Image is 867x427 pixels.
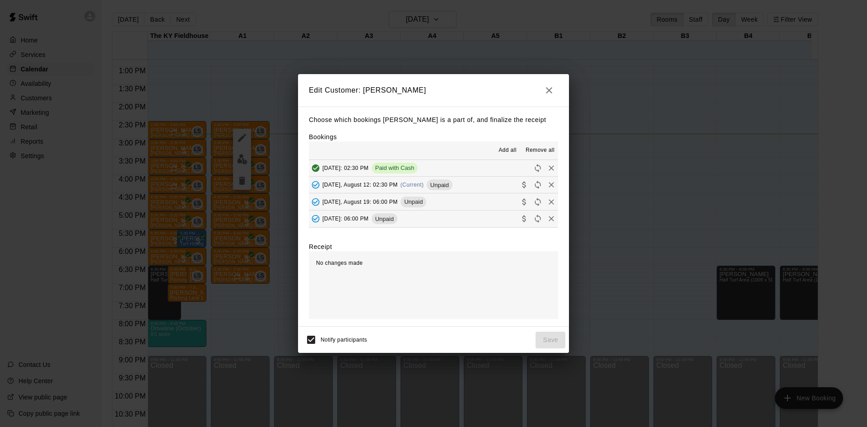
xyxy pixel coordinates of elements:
span: Add all [499,146,517,155]
button: Added - Collect Payment [309,212,322,225]
span: [DATE], August 12: 02:30 PM [322,182,398,188]
span: No changes made [316,260,363,266]
p: Choose which bookings [PERSON_NAME] is a part of, and finalize the receipt [309,114,558,126]
button: Added & Paid[DATE]: 02:30 PMPaid with CashRescheduleRemove [309,160,558,176]
span: Collect payment [517,181,531,188]
span: Collect payment [517,215,531,222]
button: Remove all [522,143,558,158]
span: Notify participants [321,337,367,343]
span: Unpaid [401,198,426,205]
span: (Current) [401,182,424,188]
span: Reschedule [531,215,545,222]
button: Added - Collect Payment [309,195,322,209]
span: [DATE]: 02:30 PM [322,164,368,171]
span: Reschedule [531,164,545,171]
button: Added - Collect Payment[DATE], August 12: 02:30 PM(Current)UnpaidCollect paymentRescheduleRemove [309,177,558,193]
span: Remove [545,164,558,171]
button: Add all [493,143,522,158]
span: Collect payment [517,198,531,205]
span: Paid with Cash [372,164,418,171]
span: Unpaid [372,216,397,222]
span: [DATE]: 06:00 PM [322,216,368,222]
span: Remove [545,215,558,222]
h2: Edit Customer: [PERSON_NAME] [298,74,569,107]
span: [DATE], August 19: 06:00 PM [322,198,398,205]
button: Added - Collect Payment [309,178,322,192]
span: Remove [545,198,558,205]
span: Reschedule [531,198,545,205]
button: Added & Paid [309,161,322,175]
span: Remove [545,181,558,188]
span: Unpaid [427,182,452,188]
span: Remove all [526,146,555,155]
label: Bookings [309,133,337,141]
span: Reschedule [531,181,545,188]
button: Added - Collect Payment[DATE], August 19: 06:00 PMUnpaidCollect paymentRescheduleRemove [309,193,558,210]
button: Added - Collect Payment[DATE]: 06:00 PMUnpaidCollect paymentRescheduleRemove [309,211,558,227]
label: Receipt [309,242,332,251]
